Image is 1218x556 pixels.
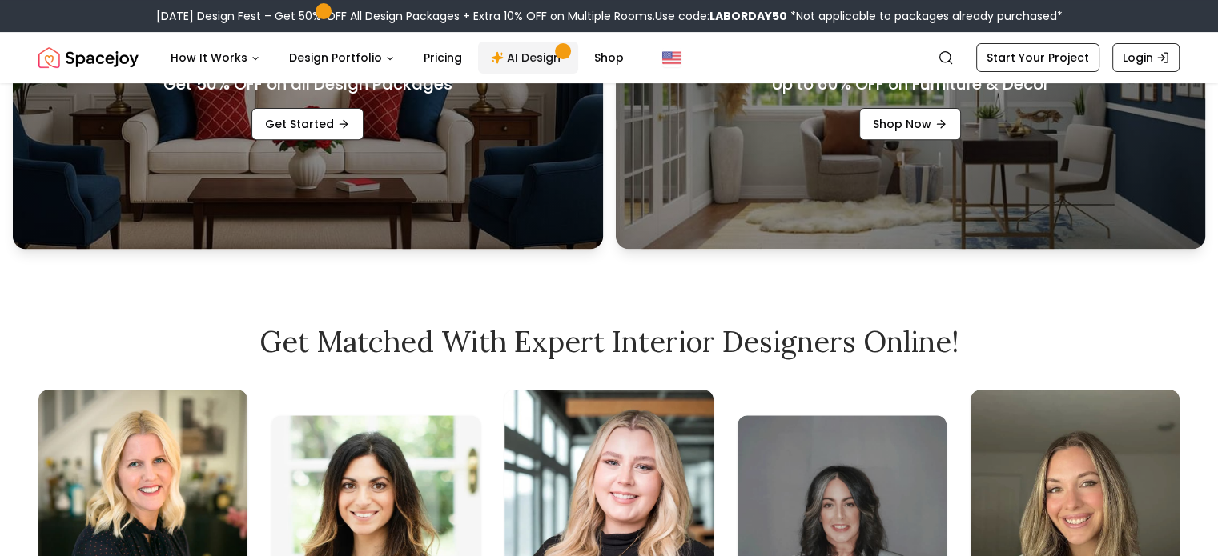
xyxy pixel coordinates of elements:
a: Login [1112,43,1180,72]
h4: Get 50% OFF on all Design Packages [163,73,452,95]
div: [DATE] Design Fest – Get 50% OFF All Design Packages + Extra 10% OFF on Multiple Rooms. [156,8,1063,24]
button: Design Portfolio [276,42,408,74]
a: Spacejoy [38,42,139,74]
a: AI Design [478,42,578,74]
span: *Not applicable to packages already purchased* [787,8,1063,24]
nav: Global [38,32,1180,83]
img: United States [662,48,681,67]
a: Start Your Project [976,43,1099,72]
a: Pricing [411,42,475,74]
img: Spacejoy Logo [38,42,139,74]
a: Shop [581,42,637,74]
a: Shop Now [859,108,961,140]
h2: Get Matched with Expert Interior Designers Online! [38,326,1180,358]
span: Use code: [655,8,787,24]
a: Get Started [251,108,364,140]
nav: Main [158,42,637,74]
button: How It Works [158,42,273,74]
h4: Up to 60% OFF on Furniture & Decor [772,73,1049,95]
b: LABORDAY50 [709,8,787,24]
